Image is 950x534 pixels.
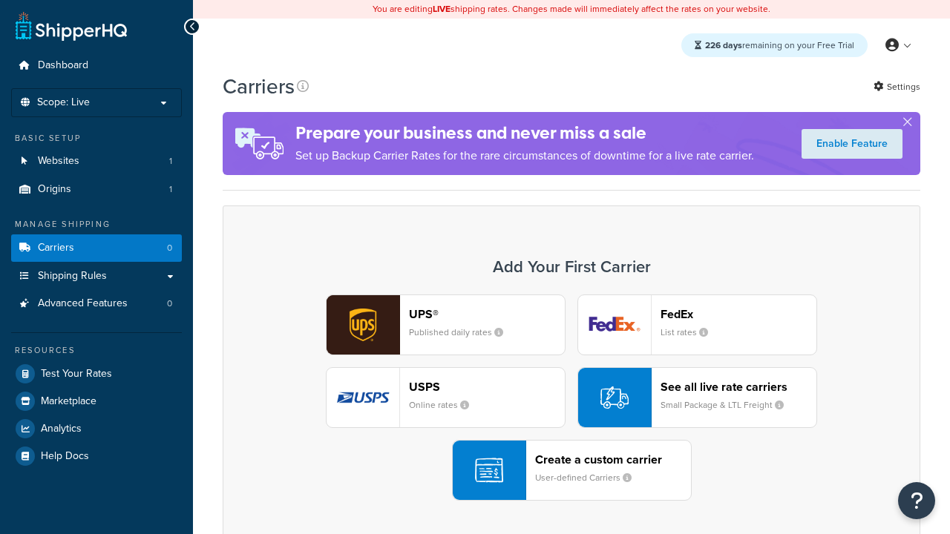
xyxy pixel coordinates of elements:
span: Origins [38,183,71,196]
img: fedEx logo [578,295,651,355]
a: Analytics [11,415,182,442]
a: Carriers 0 [11,234,182,262]
span: Shipping Rules [38,270,107,283]
span: Test Your Rates [41,368,112,380]
li: Websites [11,148,182,175]
a: Shipping Rules [11,263,182,290]
img: ups logo [327,295,399,355]
button: Create a custom carrierUser-defined Carriers [452,440,692,501]
span: Dashboard [38,59,88,72]
div: remaining on your Free Trial [681,33,868,57]
div: Basic Setup [11,132,182,145]
h1: Carriers [223,72,295,101]
img: usps logo [327,368,399,427]
a: Dashboard [11,52,182,79]
button: usps logoUSPSOnline rates [326,367,566,428]
span: Help Docs [41,450,89,463]
img: icon-carrier-liverate-becf4550.svg [600,383,629,412]
span: Scope: Live [37,96,90,109]
span: Websites [38,155,79,168]
span: 0 [167,242,172,254]
button: See all live rate carriersSmall Package & LTL Freight [577,367,817,428]
span: Analytics [41,423,82,435]
header: See all live rate carriers [661,380,816,394]
small: List rates [661,326,720,339]
span: Advanced Features [38,297,128,310]
a: Advanced Features 0 [11,290,182,317]
img: icon-carrier-custom-c93b8a24.svg [475,456,503,484]
b: LIVE [433,2,451,16]
a: ShipperHQ Home [16,11,127,41]
header: FedEx [661,307,816,321]
a: Origins 1 [11,176,182,203]
small: Online rates [409,398,481,412]
span: Carriers [38,242,74,254]
h3: Add Your First Carrier [238,258,905,276]
span: 1 [169,155,172,168]
li: Carriers [11,234,182,262]
h4: Prepare your business and never miss a sale [295,121,754,145]
p: Set up Backup Carrier Rates for the rare circumstances of downtime for a live rate carrier. [295,145,754,166]
span: Marketplace [41,395,96,408]
small: User-defined Carriers [535,471,643,484]
small: Published daily rates [409,326,515,339]
header: USPS [409,380,565,394]
a: Marketplace [11,388,182,415]
img: ad-rules-rateshop-fe6ec290ccb7230408bd80ed9643f0289d75e0ffd9eb532fc0e269fcd187b520.png [223,112,295,175]
span: 0 [167,297,172,310]
header: UPS® [409,307,565,321]
button: ups logoUPS®Published daily rates [326,294,566,355]
span: 1 [169,183,172,196]
strong: 226 days [705,39,742,52]
a: Enable Feature [802,129,902,159]
a: Test Your Rates [11,360,182,387]
div: Manage Shipping [11,218,182,231]
div: Resources [11,344,182,357]
a: Websites 1 [11,148,182,175]
button: Open Resource Center [898,482,935,519]
header: Create a custom carrier [535,452,691,467]
button: fedEx logoFedExList rates [577,294,817,355]
a: Settings [874,76,920,97]
a: Help Docs [11,443,182,469]
small: Small Package & LTL Freight [661,398,796,412]
li: Origins [11,176,182,203]
li: Advanced Features [11,290,182,317]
